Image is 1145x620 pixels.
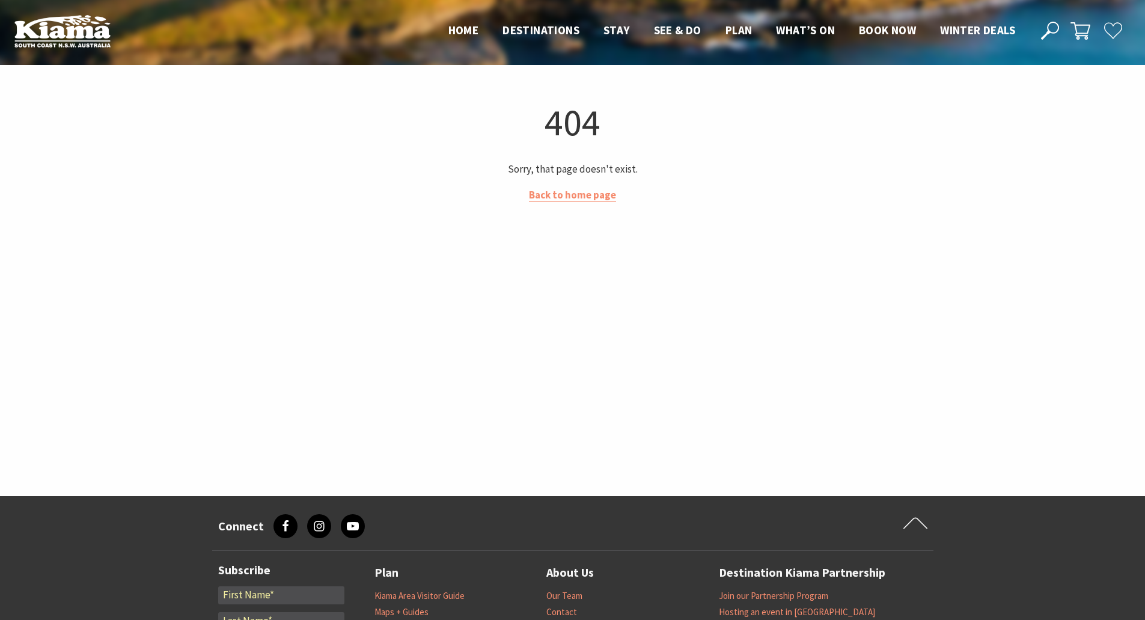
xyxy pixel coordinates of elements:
[546,606,577,618] a: Contact
[218,519,264,533] h3: Connect
[217,161,929,177] p: Sorry, that page doesn't exist.
[546,563,594,583] a: About Us
[529,188,616,202] a: Back to home page
[448,23,479,37] span: Home
[859,23,916,37] span: Book now
[719,606,875,618] a: Hosting an event in [GEOGRAPHIC_DATA]
[374,606,429,618] a: Maps + Guides
[940,23,1015,37] span: Winter Deals
[217,98,929,147] h1: 404
[546,590,582,602] a: Our Team
[776,23,835,37] span: What’s On
[725,23,753,37] span: Plan
[719,563,885,583] a: Destination Kiama Partnership
[603,23,630,37] span: Stay
[436,21,1027,41] nav: Main Menu
[654,23,701,37] span: See & Do
[218,563,344,577] h3: Subscribe
[218,586,344,604] input: First Name*
[14,14,111,48] img: Kiama Logo
[374,590,465,602] a: Kiama Area Visitor Guide
[719,590,828,602] a: Join our Partnership Program
[502,23,579,37] span: Destinations
[374,563,398,583] a: Plan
